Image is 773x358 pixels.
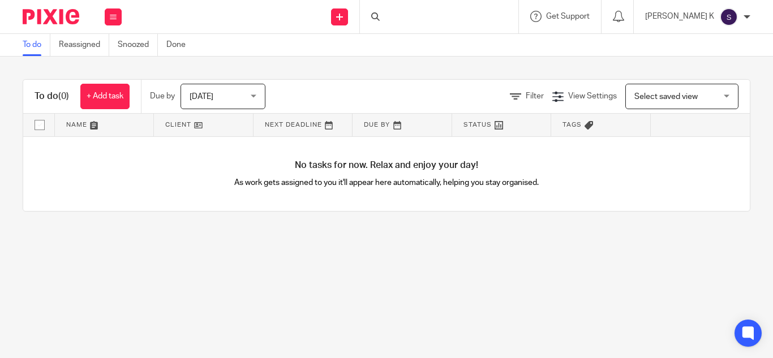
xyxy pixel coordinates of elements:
[645,11,714,22] p: [PERSON_NAME] K
[562,122,582,128] span: Tags
[190,93,213,101] span: [DATE]
[58,92,69,101] span: (0)
[23,9,79,24] img: Pixie
[568,92,617,100] span: View Settings
[546,12,590,20] span: Get Support
[720,8,738,26] img: svg%3E
[205,177,568,188] p: As work gets assigned to you it'll appear here automatically, helping you stay organised.
[150,90,175,102] p: Due by
[80,84,130,109] a: + Add task
[526,92,544,100] span: Filter
[59,34,109,56] a: Reassigned
[23,34,50,56] a: To do
[634,93,698,101] span: Select saved view
[166,34,194,56] a: Done
[118,34,158,56] a: Snoozed
[35,90,69,102] h1: To do
[23,159,750,171] h4: No tasks for now. Relax and enjoy your day!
